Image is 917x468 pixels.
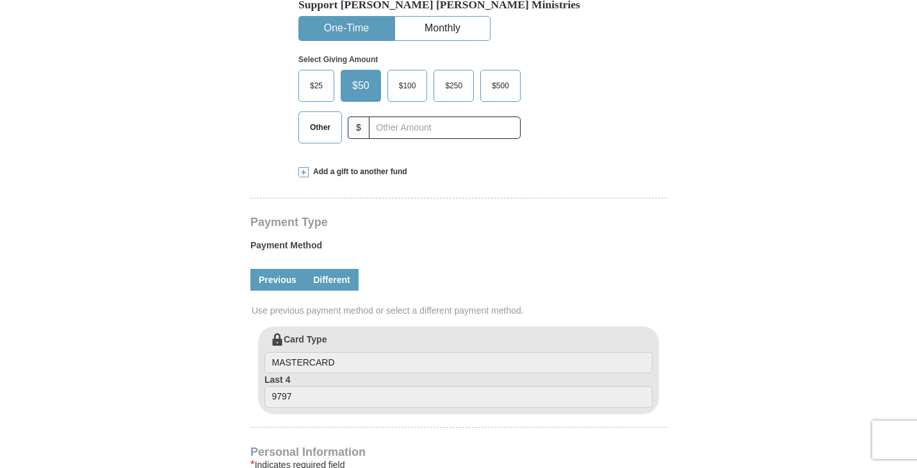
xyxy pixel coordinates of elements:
[264,352,653,374] input: Card Type
[304,118,337,137] span: Other
[250,269,305,291] a: Previous
[305,269,359,291] a: Different
[250,447,667,457] h4: Personal Information
[250,239,667,258] label: Payment Method
[264,373,653,408] label: Last 4
[369,117,521,139] input: Other Amount
[346,76,376,95] span: $50
[250,217,667,227] h4: Payment Type
[485,76,515,95] span: $500
[348,117,369,139] span: $
[264,333,653,374] label: Card Type
[393,76,423,95] span: $100
[395,17,490,40] button: Monthly
[298,55,378,64] strong: Select Giving Amount
[264,386,653,408] input: Last 4
[439,76,469,95] span: $250
[299,17,394,40] button: One-Time
[304,76,329,95] span: $25
[309,166,407,177] span: Add a gift to another fund
[252,304,668,317] span: Use previous payment method or select a different payment method.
